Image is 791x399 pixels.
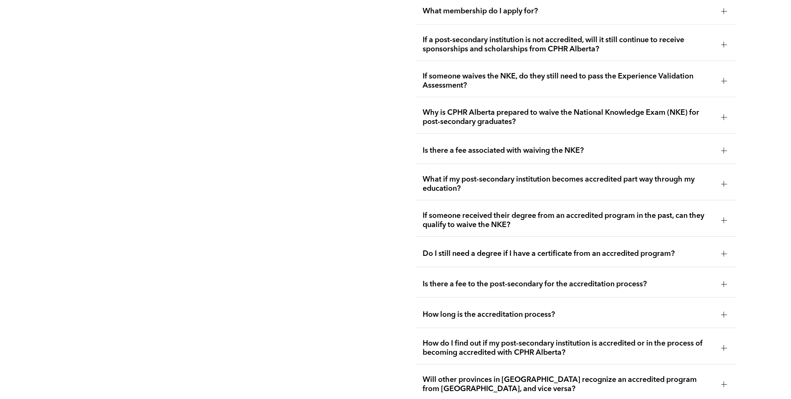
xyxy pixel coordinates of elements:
span: If a post-secondary institution is not accredited, will it still continue to receive sponsorships... [423,35,714,54]
span: Will other provinces in [GEOGRAPHIC_DATA] recognize an accredited program from [GEOGRAPHIC_DATA],... [423,375,714,394]
span: Why is CPHR Alberta prepared to waive the National Knowledge Exam (NKE) for post-secondary gradua... [423,108,714,126]
span: How do I find out if my post-secondary institution is accredited or in the process of becoming ac... [423,339,714,357]
span: What if my post-secondary institution becomes accredited part way through my education? [423,175,714,193]
span: Is there a fee associated with waiving the NKE? [423,146,714,155]
span: If someone received their degree from an accredited program in the past, can they qualify to waiv... [423,211,714,230]
span: Do I still need a degree if I have a certificate from an accredited program? [423,249,714,258]
span: What membership do I apply for? [423,7,714,16]
span: If someone waives the NKE, do they still need to pass the Experience Validation Assessment? [423,72,714,90]
span: How long is the accreditation process? [423,310,714,319]
span: Is there a fee to the post-secondary for the accreditation process? [423,280,714,289]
